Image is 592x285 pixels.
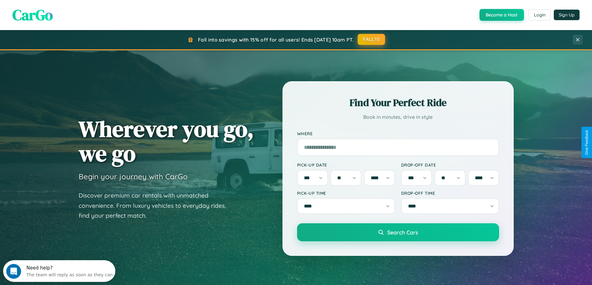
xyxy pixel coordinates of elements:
[79,172,188,181] h3: Begin your journey with CarGo
[358,34,385,45] button: FALL15
[401,190,499,196] label: Drop-off Time
[297,162,395,167] label: Pick-up Date
[79,190,234,221] p: Discover premium car rentals with unmatched convenience. From luxury vehicles to everyday rides, ...
[297,96,499,109] h2: Find Your Perfect Ride
[23,5,110,10] div: Need help?
[6,264,21,279] iframe: Intercom live chat
[79,117,254,166] h1: Wherever you go, we go
[529,9,551,20] button: Login
[23,10,110,17] div: The team will reply as soon as they can
[297,190,395,196] label: Pick-up Time
[297,131,499,136] label: Where
[401,162,499,167] label: Drop-off Date
[297,113,499,122] p: Book in minutes, drive in style
[585,130,589,155] div: Give Feedback
[387,229,418,236] span: Search Cars
[554,10,580,20] button: Sign Up
[3,260,115,282] iframe: Intercom live chat discovery launcher
[12,5,53,25] span: CarGo
[297,223,499,241] button: Search Cars
[2,2,116,20] div: Open Intercom Messenger
[480,9,524,21] button: Become a Host
[198,37,354,43] span: Fall into savings with 15% off for all users! Ends [DATE] 10am PT.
